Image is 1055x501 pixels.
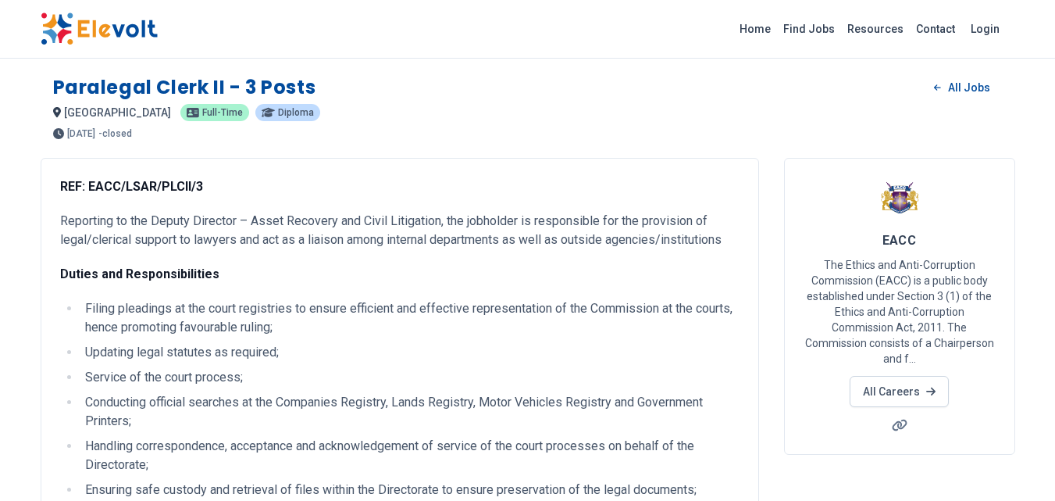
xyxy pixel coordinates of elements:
a: Contact [910,16,961,41]
li: Service of the court process; [80,368,740,387]
h1: Paralegal Clerk II - 3 Posts [53,75,316,100]
a: All Careers [850,376,949,407]
p: - closed [98,129,132,138]
span: [DATE] [67,129,95,138]
li: Filing pleadings at the court registries to ensure efficient and effective representation of the ... [80,299,740,337]
strong: REF: EACC/LSAR/PLCII/3 [60,179,203,194]
a: Home [733,16,777,41]
li: Handling correspondence, acceptance and acknowledgement of service of the court processes on beha... [80,437,740,474]
a: Resources [841,16,910,41]
p: Reporting to the Deputy Director – Asset Recovery and Civil Litigation, the jobholder is responsi... [60,212,740,249]
span: [GEOGRAPHIC_DATA] [64,106,171,119]
span: EACC [882,233,917,248]
a: Login [961,13,1009,45]
li: Updating legal statutes as required; [80,343,740,362]
strong: Duties and Responsibilities [60,267,219,281]
span: Full-time [202,108,243,117]
a: All Jobs [921,76,1002,99]
img: EACC [880,177,919,217]
span: Diploma [278,108,314,117]
img: Elevolt [41,13,158,45]
li: Ensuring safe custody and retrieval of files within the Directorate to ensure preservation of the... [80,481,740,499]
a: Find Jobs [777,16,841,41]
p: The Ethics and Anti-Corruption Commission (EACC) is a public body established under Section 3 (1)... [804,257,996,367]
li: Conducting official searches at the Companies Registry, Lands Registry, Motor Vehicles Registry a... [80,393,740,431]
